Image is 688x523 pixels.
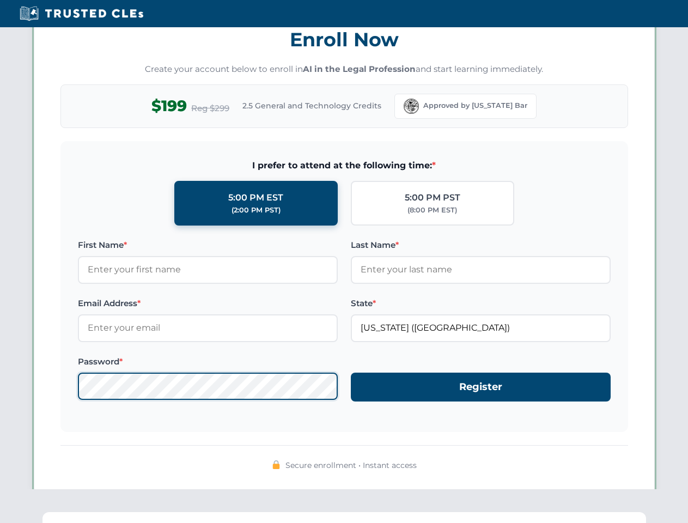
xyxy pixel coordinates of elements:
[404,99,419,114] img: Florida Bar
[78,159,611,173] span: I prefer to attend at the following time:
[16,5,147,22] img: Trusted CLEs
[423,100,527,111] span: Approved by [US_STATE] Bar
[191,102,229,115] span: Reg $299
[272,460,281,469] img: 🔒
[351,297,611,310] label: State
[78,314,338,342] input: Enter your email
[151,94,187,118] span: $199
[405,191,460,205] div: 5:00 PM PST
[351,373,611,402] button: Register
[78,256,338,283] input: Enter your first name
[351,314,611,342] input: Florida (FL)
[78,355,338,368] label: Password
[60,22,628,57] h3: Enroll Now
[407,205,457,216] div: (8:00 PM EST)
[285,459,417,471] span: Secure enrollment • Instant access
[242,100,381,112] span: 2.5 General and Technology Credits
[351,239,611,252] label: Last Name
[351,256,611,283] input: Enter your last name
[78,297,338,310] label: Email Address
[228,191,283,205] div: 5:00 PM EST
[78,239,338,252] label: First Name
[232,205,281,216] div: (2:00 PM PST)
[303,64,416,74] strong: AI in the Legal Profession
[60,63,628,76] p: Create your account below to enroll in and start learning immediately.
